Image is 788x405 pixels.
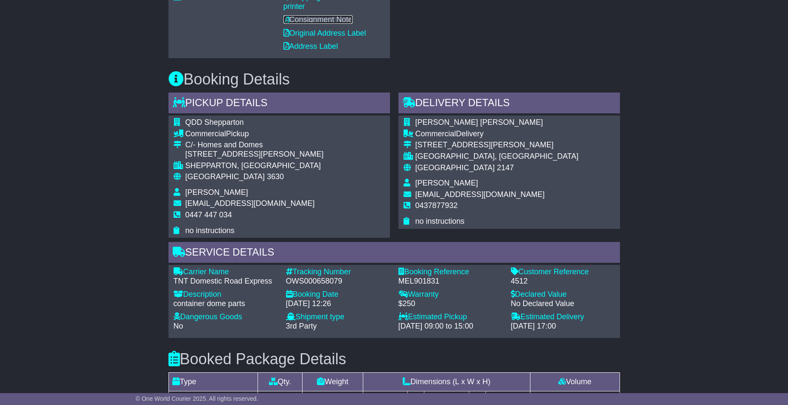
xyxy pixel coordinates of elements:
[168,71,620,88] h3: Booking Details
[415,190,545,199] span: [EMAIL_ADDRESS][DOMAIN_NAME]
[511,322,615,331] div: [DATE] 17:00
[415,201,458,210] span: 0437877932
[363,373,530,391] td: Dimensions (L x W x H)
[283,29,366,37] a: Original Address Label
[267,172,284,181] span: 3630
[174,299,278,309] div: container dome parts
[398,267,502,277] div: Booking Reference
[415,141,579,150] div: [STREET_ADDRESS][PERSON_NAME]
[185,172,265,181] span: [GEOGRAPHIC_DATA]
[174,312,278,322] div: Dangerous Goods
[286,312,390,322] div: Shipment type
[415,179,478,187] span: [PERSON_NAME]
[511,277,615,286] div: 4512
[174,267,278,277] div: Carrier Name
[185,188,248,197] span: [PERSON_NAME]
[283,42,338,51] a: Address Label
[497,163,514,172] span: 2147
[415,217,465,225] span: no instructions
[174,290,278,299] div: Description
[174,277,278,286] div: TNT Domestic Road Express
[398,277,502,286] div: MEL901831
[530,373,620,391] td: Volume
[415,118,543,127] span: [PERSON_NAME] [PERSON_NAME]
[185,129,324,139] div: Pickup
[168,373,258,391] td: Type
[168,351,620,368] h3: Booked Package Details
[258,373,302,391] td: Qty.
[415,129,579,139] div: Delivery
[398,93,620,115] div: Delivery Details
[398,312,502,322] div: Estimated Pickup
[415,129,456,138] span: Commercial
[185,226,235,235] span: no instructions
[185,129,226,138] span: Commercial
[185,141,324,150] div: C/- Homes and Domes
[174,322,183,330] span: No
[398,322,502,331] div: [DATE] 09:00 to 15:00
[511,312,615,322] div: Estimated Delivery
[398,299,502,309] div: $250
[303,373,363,391] td: Weight
[168,242,620,265] div: Service Details
[185,161,324,171] div: SHEPPARTON, [GEOGRAPHIC_DATA]
[415,163,495,172] span: [GEOGRAPHIC_DATA]
[185,150,324,159] div: [STREET_ADDRESS][PERSON_NAME]
[136,395,258,402] span: © One World Courier 2025. All rights reserved.
[286,322,317,330] span: 3rd Party
[168,93,390,115] div: Pickup Details
[511,299,615,309] div: No Declared Value
[283,15,353,24] a: Consignment Note
[185,211,232,219] span: 0447 447 034
[511,267,615,277] div: Customer Reference
[286,277,390,286] div: OWS000658079
[286,299,390,309] div: [DATE] 12:26
[286,290,390,299] div: Booking Date
[415,152,579,161] div: [GEOGRAPHIC_DATA], [GEOGRAPHIC_DATA]
[398,290,502,299] div: Warranty
[185,199,315,208] span: [EMAIL_ADDRESS][DOMAIN_NAME]
[185,118,244,127] span: QDD Shepparton
[511,290,615,299] div: Declared Value
[286,267,390,277] div: Tracking Number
